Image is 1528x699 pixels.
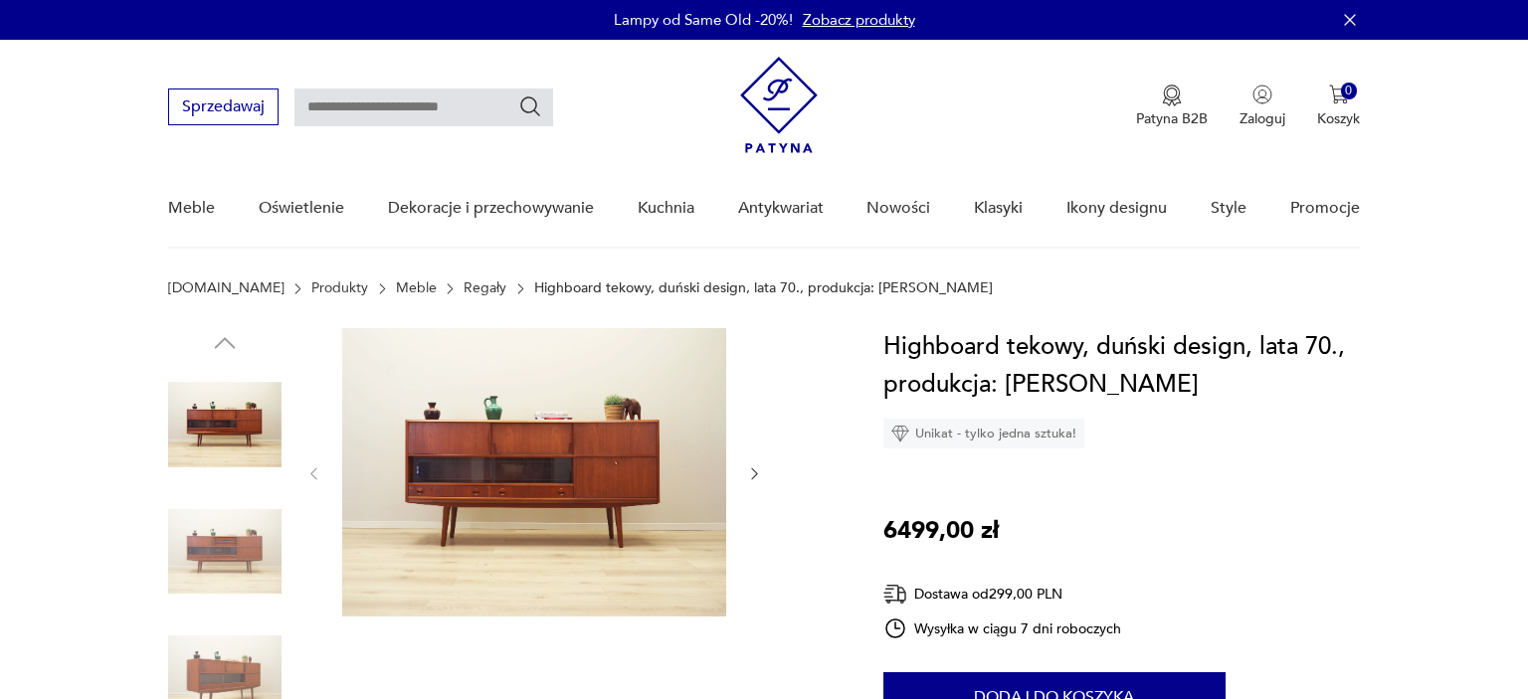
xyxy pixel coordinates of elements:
[518,94,542,118] button: Szukaj
[1066,170,1167,247] a: Ikony designu
[1136,85,1208,128] a: Ikona medaluPatyna B2B
[168,101,279,115] a: Sprzedawaj
[883,582,1122,607] div: Dostawa od 299,00 PLN
[883,616,1122,640] div: Wysyłka w ciągu 7 dni roboczych
[883,419,1084,448] div: Unikat - tylko jedna sztuka!
[1162,85,1182,106] img: Ikona medalu
[866,170,930,247] a: Nowości
[342,328,726,616] img: Zdjęcie produktu Highboard tekowy, duński design, lata 70., produkcja: Dania
[738,170,824,247] a: Antykwariat
[883,328,1360,404] h1: Highboard tekowy, duński design, lata 70., produkcja: [PERSON_NAME]
[1240,85,1285,128] button: Zaloguj
[1317,85,1360,128] button: 0Koszyk
[638,170,694,247] a: Kuchnia
[168,88,279,125] button: Sprzedawaj
[740,57,818,153] img: Patyna - sklep z meblami i dekoracjami vintage
[1136,85,1208,128] button: Patyna B2B
[1136,109,1208,128] p: Patyna B2B
[1329,85,1349,104] img: Ikona koszyka
[614,10,793,30] p: Lampy od Same Old -20%!
[464,280,506,296] a: Regały
[168,368,282,481] img: Zdjęcie produktu Highboard tekowy, duński design, lata 70., produkcja: Dania
[534,280,993,296] p: Highboard tekowy, duński design, lata 70., produkcja: [PERSON_NAME]
[168,170,215,247] a: Meble
[1211,170,1246,247] a: Style
[974,170,1023,247] a: Klasyki
[1317,109,1360,128] p: Koszyk
[396,280,437,296] a: Meble
[311,280,368,296] a: Produkty
[1252,85,1272,104] img: Ikonka użytkownika
[891,425,909,442] img: Ikona diamentu
[1341,83,1358,99] div: 0
[883,582,907,607] img: Ikona dostawy
[883,512,999,550] p: 6499,00 zł
[1290,170,1360,247] a: Promocje
[803,10,915,30] a: Zobacz produkty
[168,280,285,296] a: [DOMAIN_NAME]
[1240,109,1285,128] p: Zaloguj
[259,170,344,247] a: Oświetlenie
[168,495,282,609] img: Zdjęcie produktu Highboard tekowy, duński design, lata 70., produkcja: Dania
[388,170,594,247] a: Dekoracje i przechowywanie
